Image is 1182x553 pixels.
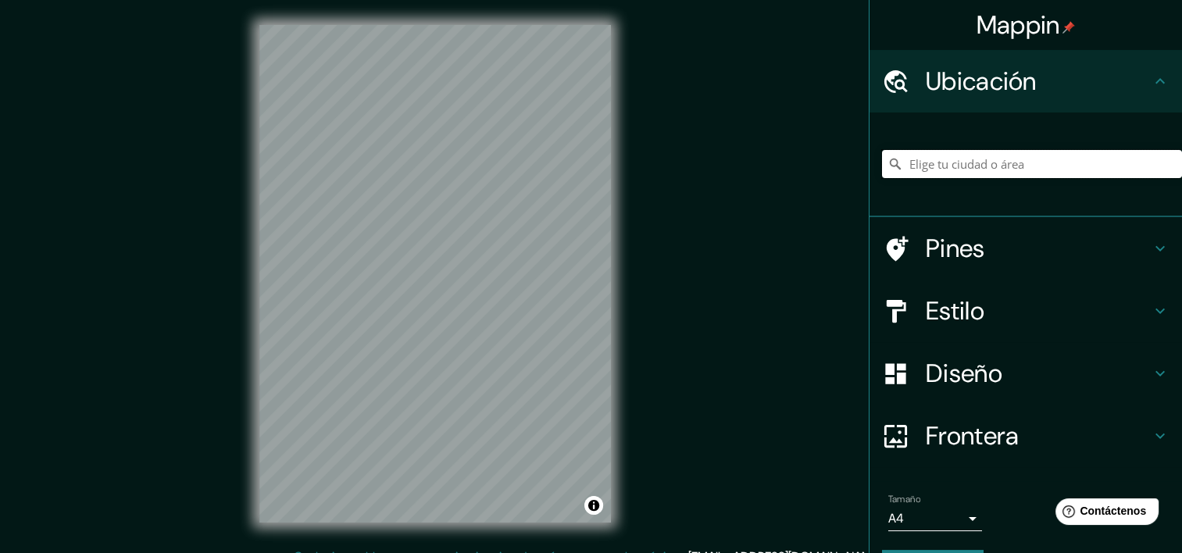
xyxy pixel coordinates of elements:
div: Estilo [870,280,1182,342]
h4: Ubicación [926,66,1151,97]
h4: Estilo [926,295,1151,326]
canvas: Mapa [259,25,611,523]
button: Alternar atribución [584,496,603,515]
div: Ubicación [870,50,1182,112]
iframe: Help widget launcher [1043,492,1165,536]
div: Diseño [870,342,1182,405]
label: Tamaño [888,493,920,506]
font: Mappin [977,9,1060,41]
div: A4 [888,506,982,531]
input: Elige tu ciudad o área [882,150,1182,178]
h4: Pines [926,233,1151,264]
div: Pines [870,217,1182,280]
h4: Frontera [926,420,1151,451]
h4: Diseño [926,358,1151,389]
div: Frontera [870,405,1182,467]
img: pin-icon.png [1062,21,1075,34]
